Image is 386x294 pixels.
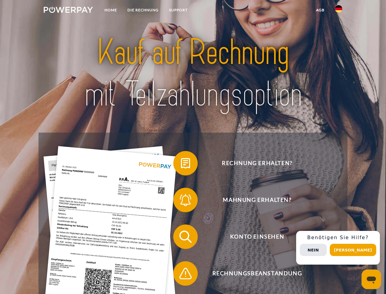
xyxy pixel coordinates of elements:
a: SUPPORT [164,5,193,16]
img: qb_search.svg [178,229,193,244]
img: logo-powerpay-white.svg [44,7,93,13]
a: Home [99,5,122,16]
button: Mahnung erhalten? [173,188,332,212]
h3: Benötigen Sie Hilfe? [300,235,376,241]
span: Rechnungsbeanstandung [182,261,332,286]
iframe: Schaltfläche zum Öffnen des Messaging-Fensters [362,269,381,289]
a: DIE RECHNUNG [122,5,164,16]
img: qb_bell.svg [178,192,193,208]
img: qb_bill.svg [178,156,193,171]
button: [PERSON_NAME] [330,244,376,256]
img: qb_warning.svg [178,266,193,281]
img: title-powerpay_de.svg [58,29,328,117]
span: Konto einsehen [182,224,332,249]
img: de [335,5,342,13]
button: Nein [300,244,327,256]
button: Rechnung erhalten? [173,151,332,175]
button: Konto einsehen [173,224,332,249]
div: Schnellhilfe [296,231,380,265]
a: agb [311,5,330,16]
span: Mahnung erhalten? [182,188,332,212]
button: Rechnungsbeanstandung [173,261,332,286]
span: Rechnung erhalten? [182,151,332,175]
